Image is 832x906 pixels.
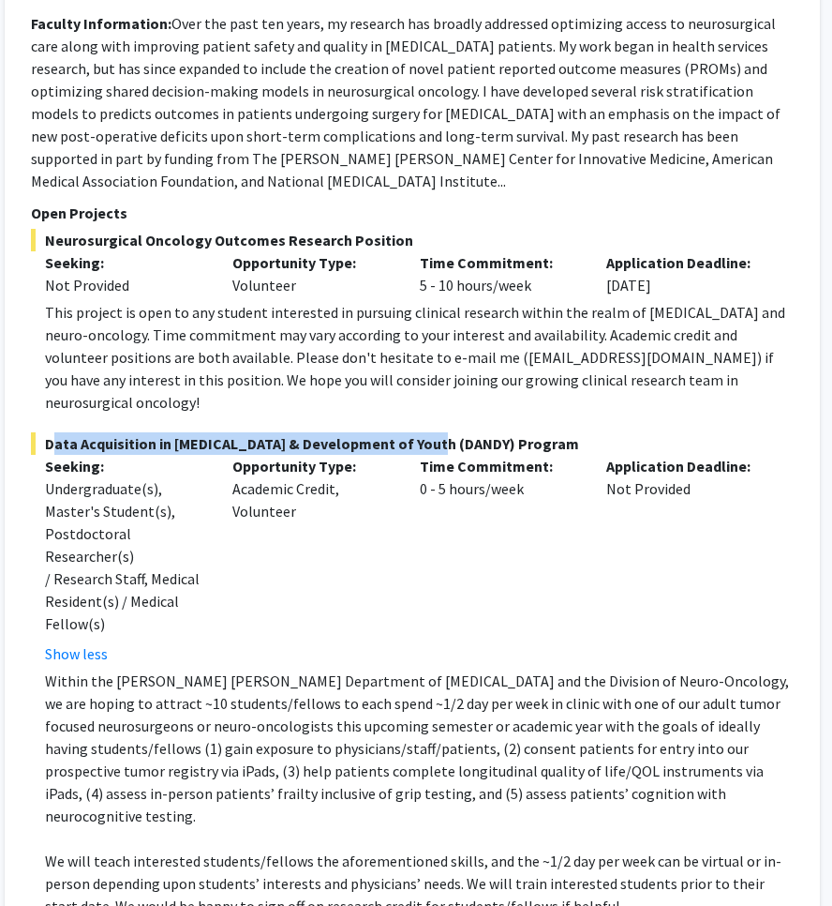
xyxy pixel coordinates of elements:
[592,251,780,296] div: [DATE]
[14,822,80,892] iframe: Chat
[420,251,579,274] p: Time Commitment:
[606,251,765,274] p: Application Deadline:
[45,670,794,827] p: Within the [PERSON_NAME] [PERSON_NAME] Department of [MEDICAL_DATA] and the Division of Neuro-Onc...
[606,455,765,477] p: Application Deadline:
[45,642,108,665] button: Show less
[31,202,794,224] p: Open Projects
[45,455,204,477] p: Seeking:
[232,251,392,274] p: Opportunity Type:
[31,229,794,251] span: Neurosurgical Oncology Outcomes Research Position
[31,432,794,455] span: Data Acquisition in [MEDICAL_DATA] & Development of Youth (DANDY) Program
[45,274,204,296] div: Not Provided
[232,455,392,477] p: Opportunity Type:
[45,477,204,635] div: Undergraduate(s), Master's Student(s), Postdoctoral Researcher(s) / Research Staff, Medical Resid...
[45,251,204,274] p: Seeking:
[45,301,794,414] div: This project is open to any student interested in pursuing clinical research within the realm of ...
[218,251,406,296] div: Volunteer
[218,455,406,665] div: Academic Credit, Volunteer
[420,455,579,477] p: Time Commitment:
[31,14,780,190] fg-read-more: Over the past ten years, my research has broadly addressed optimizing access to neurosurgical car...
[592,455,780,665] div: Not Provided
[406,251,593,296] div: 5 - 10 hours/week
[31,14,171,33] b: Faculty Information:
[406,455,593,665] div: 0 - 5 hours/week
